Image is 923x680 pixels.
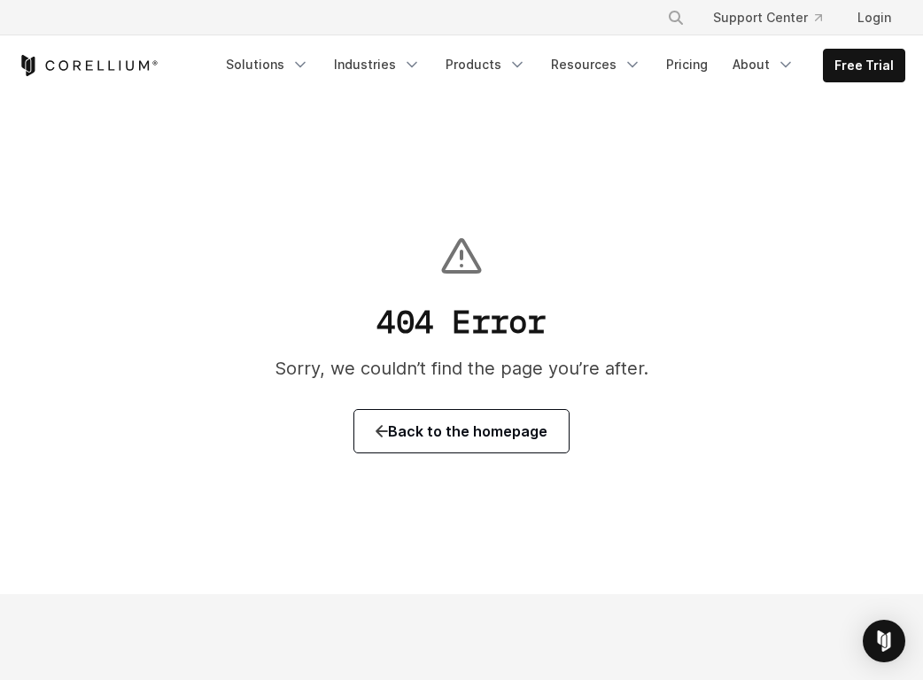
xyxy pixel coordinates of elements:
[540,49,652,81] a: Resources
[843,2,905,34] a: Login
[824,50,904,81] a: Free Trial
[376,421,547,442] span: Back to the homepage
[354,410,569,452] a: Back to the homepage
[646,2,905,34] div: Navigation Menu
[215,49,905,82] div: Navigation Menu
[655,49,718,81] a: Pricing
[699,2,836,34] a: Support Center
[323,49,431,81] a: Industries
[722,49,805,81] a: About
[863,620,905,662] div: Open Intercom Messenger
[660,2,692,34] button: Search
[435,49,537,81] a: Products
[215,49,320,81] a: Solutions
[18,55,159,76] a: Corellium Home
